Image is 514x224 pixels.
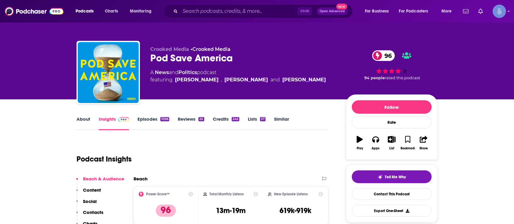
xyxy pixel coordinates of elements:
[346,46,437,84] div: 96 94 peoplerated this podcast
[76,7,94,16] span: Podcasts
[248,116,266,130] a: Lists57
[175,76,219,84] div: [PERSON_NAME]
[372,147,380,150] div: Apps
[476,6,485,16] a: Show notifications dropdown
[77,116,90,130] a: About
[352,205,432,217] button: Export One-Sheet
[169,69,178,75] span: and
[352,188,432,200] a: Contact This Podcast
[270,76,280,84] span: and
[352,132,368,154] button: Play
[352,116,432,129] div: Rate
[76,187,101,198] button: Content
[389,147,394,150] div: List
[437,6,459,16] button: open menu
[372,50,395,61] a: 96
[385,76,420,80] span: rated this podcast
[76,198,97,210] button: Social
[221,76,222,84] span: ,
[156,204,176,217] p: 96
[213,116,239,130] a: Credits245
[416,132,432,154] button: Share
[76,209,103,221] button: Contacts
[298,7,312,15] span: Ctrl K
[126,6,159,16] button: open menu
[352,170,432,183] button: tell me why sparkleTell Me Why
[493,5,506,18] button: Show profile menu
[357,147,363,150] div: Play
[400,132,416,154] button: Bookmark
[319,10,345,13] span: Open Advanced
[365,7,389,16] span: For Business
[274,116,289,130] a: Similar
[461,6,471,16] a: Show notifications dropdown
[378,50,395,61] span: 96
[150,46,189,52] span: Crooked Media
[441,7,452,16] span: More
[105,7,118,16] span: Charts
[274,192,308,196] h2: New Episode Listens
[378,175,383,180] img: tell me why sparkle
[118,117,129,122] img: Podchaser Pro
[155,69,169,75] a: News
[399,7,428,16] span: For Podcasters
[192,46,230,52] a: Crooked Media
[493,5,506,18] span: Logged in as Spiral5-G1
[224,76,268,84] div: [PERSON_NAME]
[146,192,170,196] h2: Power Score™
[169,4,359,18] div: Search podcasts, credits, & more...
[368,132,384,154] button: Apps
[83,187,101,193] p: Content
[180,6,298,16] input: Search podcasts, credits, & more...
[419,147,428,150] div: Share
[395,6,437,16] button: open menu
[364,76,385,80] span: 94 people
[76,176,124,187] button: Reach & Audience
[150,69,326,84] div: A podcast
[178,69,197,75] a: Politics
[493,5,506,18] img: User Profile
[160,117,169,121] div: 1056
[280,206,312,215] h3: 619k-919k
[137,116,169,130] a: Episodes1056
[71,6,102,16] button: open menu
[191,46,230,52] span: •
[83,209,103,215] p: Contacts
[317,8,348,15] button: Open AdvancedNew
[83,176,124,182] p: Reach & Audience
[361,6,397,16] button: open menu
[99,116,129,130] a: InsightsPodchaser Pro
[150,76,326,84] span: featuring
[216,206,246,215] h3: 13m-19m
[260,117,266,121] div: 57
[83,198,97,204] p: Social
[178,116,204,130] a: Reviews25
[282,76,326,84] div: [PERSON_NAME]
[5,5,63,17] img: Podchaser - Follow, Share and Rate Podcasts
[77,155,132,164] h1: Podcast Insights
[134,176,148,182] h2: Reach
[352,100,432,114] button: Follow
[385,175,406,180] span: Tell Me Why
[130,7,152,16] span: Monitoring
[232,117,239,121] div: 245
[401,147,415,150] div: Bookmark
[384,132,400,154] button: List
[209,192,244,196] h2: Total Monthly Listens
[198,117,204,121] div: 25
[78,42,139,103] img: Pod Save America
[336,4,347,9] span: New
[101,6,122,16] a: Charts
